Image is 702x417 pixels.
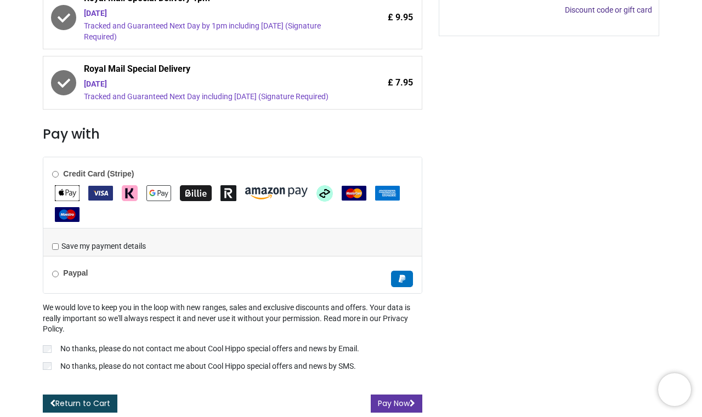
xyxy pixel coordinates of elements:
span: £ 7.95 [388,77,413,89]
span: American Express [375,188,400,197]
img: Revolut Pay [220,185,236,201]
img: Paypal [391,271,413,287]
input: Credit Card (Stripe) [52,171,59,178]
span: Google Pay [146,188,171,197]
label: Save my payment details [52,241,146,252]
img: Maestro [55,207,80,222]
div: [DATE] [84,8,347,19]
img: Afterpay Clearpay [316,185,333,202]
span: Amazon Pay [245,188,308,197]
a: Discount code or gift card [565,5,652,14]
div: Tracked and Guaranteed Next Day including [DATE] (Signature Required) [84,92,347,102]
div: [DATE] [84,79,347,90]
img: VISA [88,186,113,201]
img: Amazon Pay [245,187,308,199]
span: MasterCard [342,188,366,197]
span: Apple Pay [55,188,80,197]
span: Klarna [122,188,138,197]
p: No thanks, please do not contact me about Cool Hippo special offers and news by Email. [60,344,359,355]
span: £ 9.95 [388,12,413,24]
span: VISA [88,188,113,197]
b: Paypal [63,269,88,277]
img: MasterCard [342,186,366,201]
span: Royal Mail Special Delivery [84,63,347,78]
span: Revolut Pay [220,188,236,197]
b: Credit Card (Stripe) [63,169,134,178]
input: No thanks, please do not contact me about Cool Hippo special offers and news by SMS. [43,362,52,370]
img: Klarna [122,185,138,201]
img: Google Pay [146,185,171,201]
span: Afterpay Clearpay [316,188,333,197]
h3: Pay with [43,125,422,144]
span: Billie [180,188,212,197]
iframe: Brevo live chat [658,373,691,406]
input: Save my payment details [52,243,59,250]
img: Apple Pay [55,185,80,201]
img: Billie [180,185,212,201]
img: American Express [375,186,400,201]
a: Return to Cart [43,395,117,413]
div: We would love to keep you in the loop with new ranges, sales and exclusive discounts and offers. ... [43,302,422,374]
span: Maestro [55,209,80,218]
input: No thanks, please do not contact me about Cool Hippo special offers and news by Email. [43,345,52,353]
p: No thanks, please do not contact me about Cool Hippo special offers and news by SMS. [60,361,356,372]
span: Paypal [391,274,413,283]
div: Tracked and Guaranteed Next Day by 1pm including [DATE] (Signature Required) [84,21,347,42]
button: Pay Now [371,395,422,413]
input: Paypal [52,271,59,277]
